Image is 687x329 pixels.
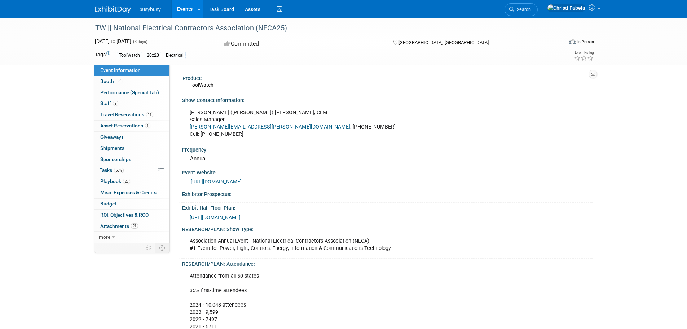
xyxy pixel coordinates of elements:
[117,79,121,83] i: Booth reservation complete
[100,223,138,229] span: Attachments
[94,187,169,198] a: Misc. Expenses & Credits
[94,109,169,120] a: Travel Reservations11
[574,51,594,55] div: Event Rating
[94,143,169,154] a: Shipments
[182,189,593,198] div: Exhibitor Prospectus:
[577,39,594,44] div: In-Person
[94,210,169,221] a: ROI, Objectives & ROO
[514,7,531,12] span: Search
[94,121,169,131] a: Asset Reservations1
[94,76,169,87] a: Booth
[94,199,169,209] a: Budget
[100,100,118,106] span: Staff
[155,243,169,252] td: Toggle Event Tabs
[95,38,131,44] span: [DATE] [DATE]
[182,224,593,233] div: RESEARCH/PLAN: Show Type:
[94,132,169,143] a: Giveaways
[142,243,155,252] td: Personalize Event Tab Strip
[132,39,147,44] span: (3 days)
[140,7,161,12] span: busybusy
[100,145,124,151] span: Shipments
[100,123,150,129] span: Asset Reservations
[182,144,593,153] div: Frequency:
[100,167,124,173] span: Tasks
[94,165,169,176] a: Tasks69%
[117,52,142,59] div: ToolWatch
[94,98,169,109] a: Staff9
[182,203,593,212] div: Exhibit Hall Floor Plan:
[100,156,131,162] span: Sponsorships
[398,40,489,45] span: [GEOGRAPHIC_DATA], [GEOGRAPHIC_DATA]
[100,134,124,140] span: Giveaways
[146,112,153,117] span: 11
[190,124,350,130] a: [PERSON_NAME][EMAIL_ADDRESS][PERSON_NAME][DOMAIN_NAME]
[505,3,538,16] a: Search
[188,153,587,164] div: Annual
[100,78,122,84] span: Booth
[100,201,116,207] span: Budget
[145,52,161,59] div: 20x20
[114,168,124,173] span: 69%
[185,234,512,256] div: Association Annual Event - National Electrical Contractors Association (NECA) #1 Event for Power,...
[131,223,138,229] span: 21
[94,232,169,243] a: more
[182,95,593,104] div: Show Contact Information:
[145,123,150,128] span: 1
[100,190,157,195] span: Misc. Expenses & Credits
[95,6,131,13] img: ExhibitDay
[182,73,589,82] div: Product:
[100,90,159,95] span: Performance (Special Tab)
[94,154,169,165] a: Sponsorships
[222,38,382,50] div: Committed
[110,38,116,44] span: to
[185,105,512,142] div: [PERSON_NAME] ([PERSON_NAME]) [PERSON_NAME], CEM Sales Manager , [PHONE_NUMBER] Cell: [PHONE_NUMBER]
[100,67,141,73] span: Event Information
[94,65,169,76] a: Event Information
[123,179,130,184] span: 23
[547,4,586,12] img: Christi Fabela
[100,178,130,184] span: Playbook
[95,51,110,59] td: Tags
[113,101,118,106] span: 9
[93,22,552,35] div: TW || National Electrical Contractors Association (NECA25)
[191,179,242,185] a: [URL][DOMAIN_NAME]
[99,234,110,240] span: more
[190,82,213,88] span: ToolWatch
[100,212,149,218] span: ROI, Objectives & ROO
[569,39,576,44] img: Format-Inperson.png
[520,38,594,48] div: Event Format
[94,176,169,187] a: Playbook23
[190,215,241,220] a: [URL][DOMAIN_NAME]
[164,52,186,59] div: Electrical
[182,259,593,268] div: RESEARCH/PLAN: Attendance:
[94,87,169,98] a: Performance (Special Tab)
[182,167,593,176] div: Event Website:
[94,221,169,232] a: Attachments21
[100,112,153,117] span: Travel Reservations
